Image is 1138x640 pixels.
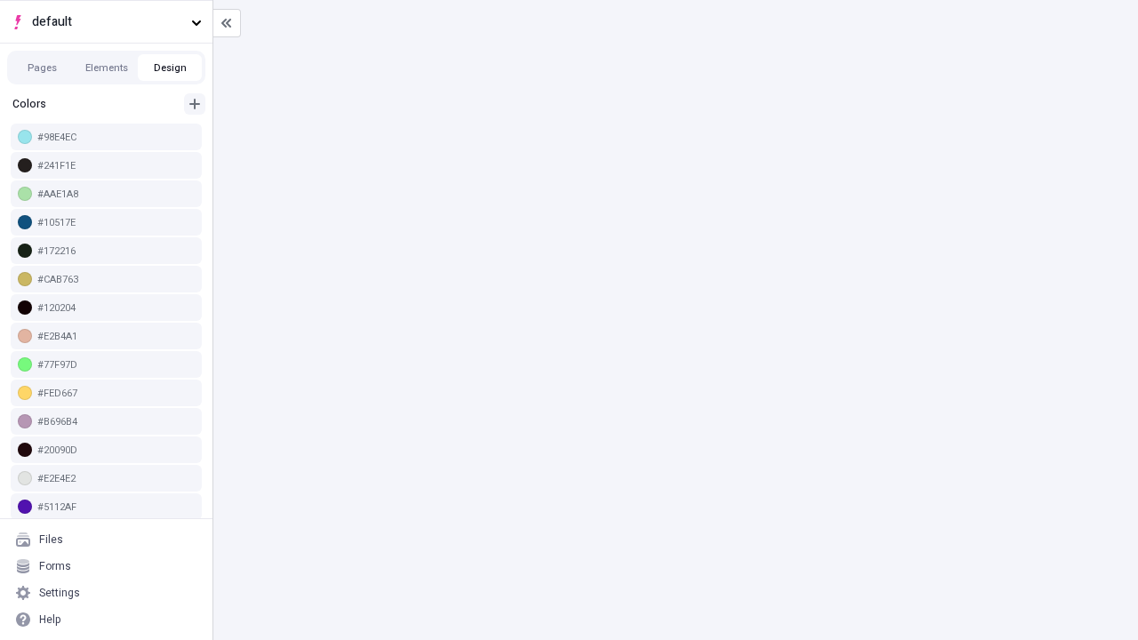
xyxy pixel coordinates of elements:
div: #172216 [37,244,195,258]
div: #B696B4 [37,415,195,428]
div: #FED667 [37,387,195,400]
button: Elements [75,54,139,81]
button: #10517E [11,209,202,236]
button: #77F97D [11,351,202,378]
button: #AAE1A8 [11,180,202,207]
div: Help [39,612,61,627]
div: Files [39,532,63,547]
button: #FED667 [11,380,202,406]
div: #77F97D [37,358,195,372]
button: #B696B4 [11,408,202,435]
div: #AAE1A8 [37,188,195,201]
div: #120204 [37,301,195,315]
div: #E2B4A1 [37,330,195,343]
button: #20090D [11,436,202,463]
button: #5112AF [11,493,202,520]
button: #CAB763 [11,266,202,292]
button: #E2E4E2 [11,465,202,492]
button: #241F1E [11,152,202,179]
span: default [32,12,184,32]
button: #120204 [11,294,202,321]
div: Forms [39,559,71,573]
div: #241F1E [37,159,195,172]
div: #E2E4E2 [37,472,195,485]
div: #CAB763 [37,273,195,286]
div: #5112AF [37,500,195,514]
button: #98E4EC [11,124,202,150]
div: #98E4EC [37,131,195,144]
button: #172216 [11,237,202,264]
button: #E2B4A1 [11,323,202,349]
div: #20090D [37,444,195,457]
div: Settings [39,586,80,600]
div: #10517E [37,216,195,229]
button: Pages [11,54,75,81]
button: Design [139,54,203,81]
div: Colors [11,95,177,113]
